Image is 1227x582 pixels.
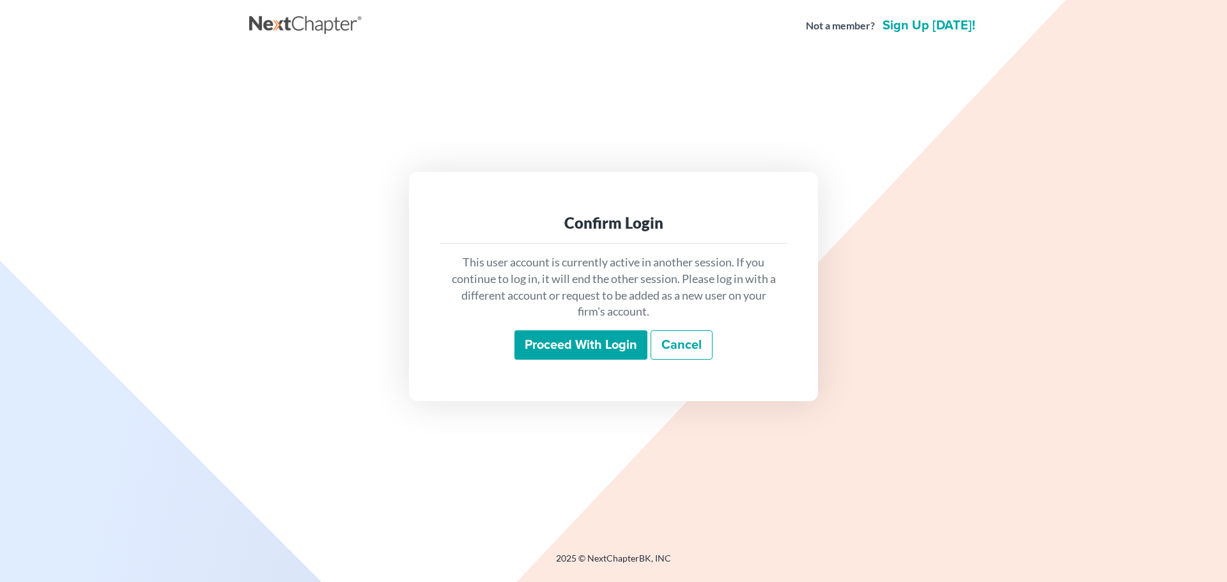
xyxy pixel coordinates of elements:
[249,552,978,575] div: 2025 © NextChapterBK, INC
[806,19,875,33] strong: Not a member?
[450,254,777,320] p: This user account is currently active in another session. If you continue to log in, it will end ...
[450,213,777,233] div: Confirm Login
[514,330,647,360] input: Proceed with login
[880,19,978,32] a: Sign up [DATE]!
[651,330,713,360] a: Cancel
